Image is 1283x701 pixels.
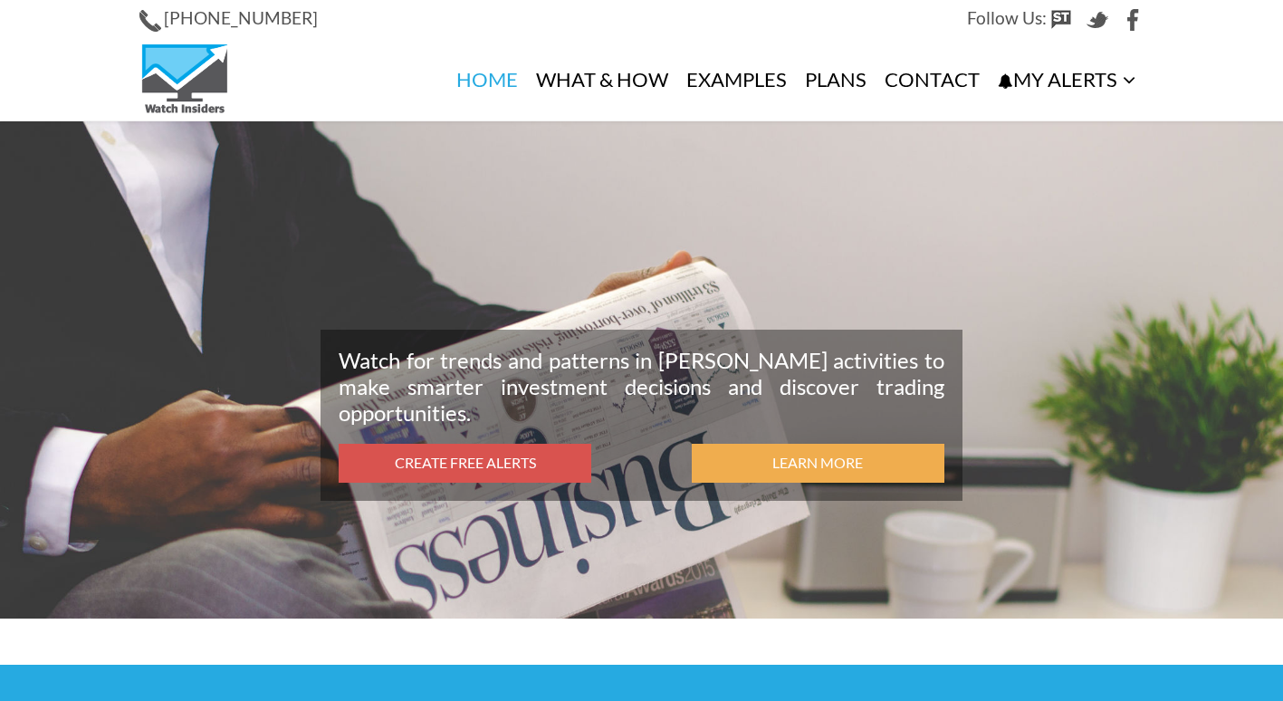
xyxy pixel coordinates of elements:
img: StockTwits [1050,9,1072,31]
a: Home [447,39,527,120]
a: Contact [876,39,989,120]
a: What & How [527,39,677,120]
img: Phone [139,10,161,32]
img: Facebook [1123,9,1144,31]
span: Follow Us: [967,7,1047,28]
a: Examples [677,39,796,120]
a: My Alerts [989,39,1144,121]
a: Plans [796,39,876,120]
img: Twitter [1087,9,1108,31]
span: [PHONE_NUMBER] [164,7,318,28]
p: Watch for trends and patterns in [PERSON_NAME] activities to make smarter investment decisions an... [339,348,944,426]
a: Learn More [692,444,944,483]
a: Create Free Alerts [339,444,591,483]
